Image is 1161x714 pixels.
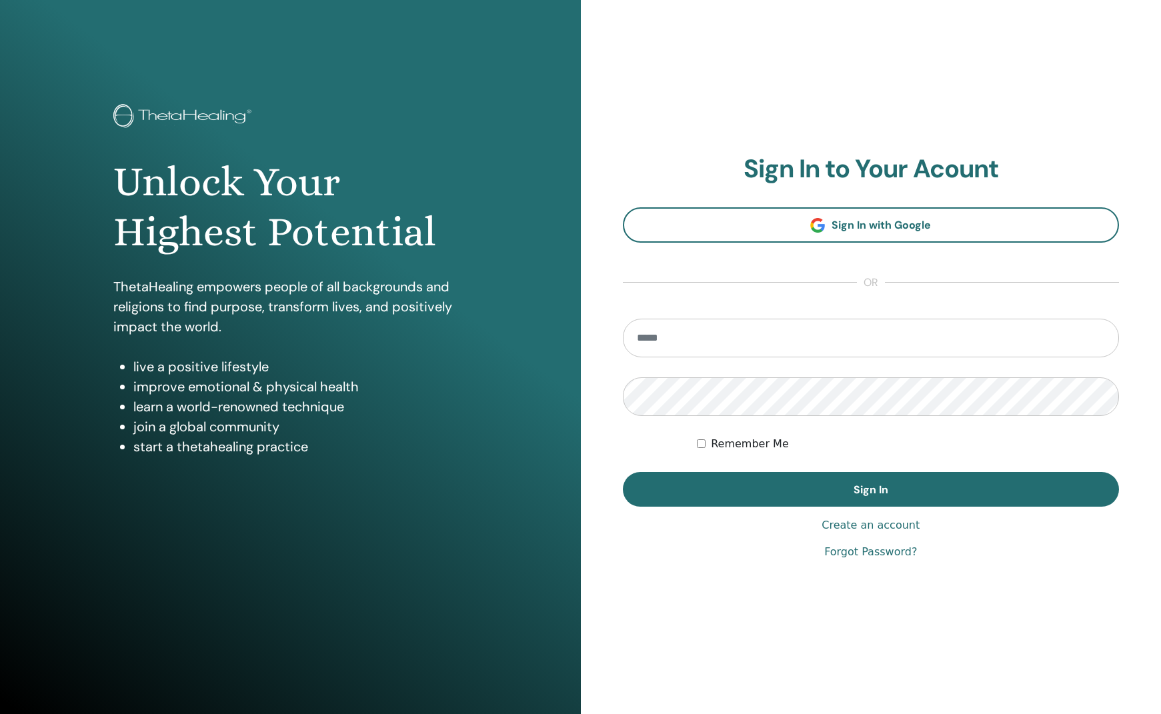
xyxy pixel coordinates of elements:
[697,436,1119,452] div: Keep me authenticated indefinitely or until I manually logout
[133,357,467,377] li: live a positive lifestyle
[854,483,888,497] span: Sign In
[113,157,467,257] h1: Unlock Your Highest Potential
[133,437,467,457] li: start a thetahealing practice
[824,544,917,560] a: Forgot Password?
[711,436,789,452] label: Remember Me
[857,275,885,291] span: or
[623,154,1120,185] h2: Sign In to Your Acount
[832,218,931,232] span: Sign In with Google
[133,377,467,397] li: improve emotional & physical health
[133,417,467,437] li: join a global community
[822,517,920,533] a: Create an account
[113,277,467,337] p: ThetaHealing empowers people of all backgrounds and religions to find purpose, transform lives, a...
[133,397,467,417] li: learn a world-renowned technique
[623,472,1120,507] button: Sign In
[623,207,1120,243] a: Sign In with Google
